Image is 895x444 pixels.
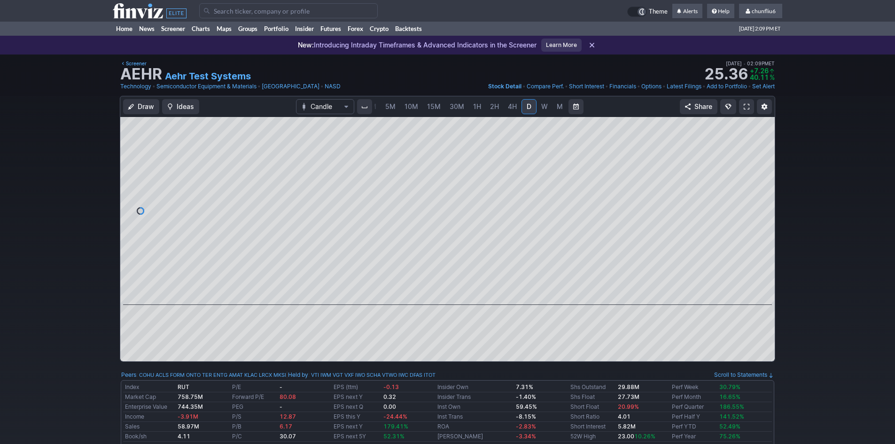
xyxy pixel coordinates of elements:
span: 75.26% [719,433,740,440]
td: PEG [230,402,278,412]
td: Perf Year [670,432,717,442]
a: 4.01 [618,413,630,420]
td: EPS (ttm) [332,382,381,392]
a: AMAT [229,370,243,380]
a: [GEOGRAPHIC_DATA] [262,82,319,91]
a: chunfliu6 [739,4,782,19]
a: COHU [139,370,154,380]
span: • [320,82,324,91]
a: Futures [317,22,344,36]
td: Sales [123,422,176,432]
span: 15M [427,102,441,110]
button: Range [568,99,584,114]
span: 12.87 [280,413,296,420]
b: -1.40% [516,393,536,400]
span: 52.31% [383,433,405,440]
b: 23.00 [618,433,655,440]
a: 5M [381,99,400,114]
td: EPS next Y [332,392,381,402]
td: EPS this Y [332,412,381,422]
b: -8.15% [516,413,536,420]
a: IWO [355,370,365,380]
b: 59.45% [516,403,537,410]
span: 30.79% [719,383,740,390]
span: 186.55% [719,403,744,410]
a: Backtests [392,22,425,36]
b: 758.75M [178,393,203,400]
span: Share [694,102,712,111]
a: D [521,99,537,114]
a: Forex [344,22,366,36]
span: • [748,82,751,91]
a: DFAS [410,370,422,380]
td: Income [123,412,176,422]
td: EPS next 5Y [332,432,381,442]
a: News [136,22,158,36]
a: SCHA [366,370,381,380]
td: Perf Week [670,382,717,392]
a: Set Alert [752,82,775,91]
a: Fullscreen [739,99,754,114]
a: 1H [469,99,485,114]
span: Theme [649,7,668,17]
span: 52.49% [719,423,740,430]
span: -2.83% [516,423,536,430]
span: 40.11 [750,73,769,81]
button: Chart Settings [757,99,772,114]
input: Search [199,3,378,18]
a: ENTG [213,370,227,380]
span: Stock Detail [488,83,521,90]
td: P/C [230,432,278,442]
a: Groups [235,22,261,36]
a: MKSI [273,370,286,380]
td: Perf Quarter [670,402,717,412]
a: ONTO [186,370,201,380]
h1: AEHR [120,67,162,82]
span: • [743,61,746,66]
span: Candle [311,102,340,111]
a: ACLS [156,370,169,380]
b: 0.32 [383,393,396,400]
span: • [637,82,640,91]
span: [DATE] 02:09PM ET [726,59,775,68]
td: Enterprise Value [123,402,176,412]
span: M [557,102,563,110]
td: Inst Own [436,402,514,412]
a: Stock Detail [488,82,521,91]
span: • [605,82,608,91]
span: 1H [473,102,481,110]
span: Draw [138,102,154,111]
span: • [565,82,568,91]
a: Short Float [570,403,599,410]
b: 0.00 [383,403,396,410]
b: 58.97M [178,423,199,430]
td: 52W High [568,432,616,442]
a: Technology [120,82,151,91]
td: Market Cap [123,392,176,402]
td: Insider Own [436,382,514,392]
a: Add to Portfolio [707,82,747,91]
td: [PERSON_NAME] [436,432,514,442]
td: Book/sh [123,432,176,442]
td: Shs Float [568,392,616,402]
td: Insider Trans [436,392,514,402]
td: Shs Outstand [568,382,616,392]
span: -0.13 [383,383,399,390]
b: 29.88M [618,383,639,390]
a: 2H [486,99,503,114]
span: 30M [450,102,464,110]
span: +7.26 [750,67,769,75]
a: Options [641,82,662,91]
div: : [121,370,286,380]
a: Financials [609,82,636,91]
span: 16.65% [719,393,740,400]
div: | : [286,370,436,380]
a: Latest Filings [667,82,701,91]
a: KLAC [244,370,257,380]
span: D [527,102,531,110]
a: Short Interest [570,423,606,430]
td: Perf YTD [670,422,717,432]
a: NASD [325,82,341,91]
span: 20.99% [618,403,639,410]
a: VXF [344,370,354,380]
